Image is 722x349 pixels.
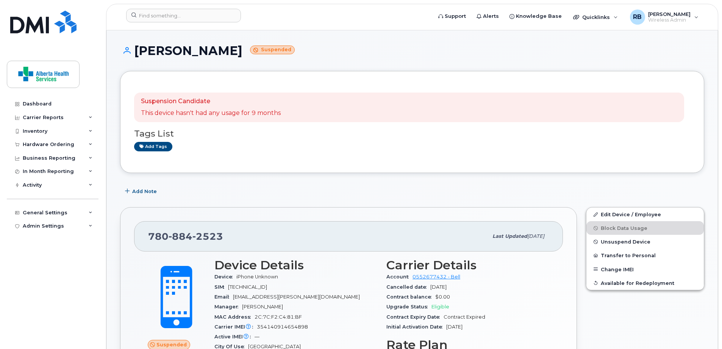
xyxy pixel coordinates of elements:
[446,324,463,330] span: [DATE]
[228,284,267,290] span: [TECHNICAL_ID]
[492,233,527,239] span: Last updated
[250,46,295,54] small: Suspended
[386,294,435,300] span: Contract balance
[120,44,704,57] h1: [PERSON_NAME]
[214,258,377,272] h3: Device Details
[386,314,444,320] span: Contract Expiry Date
[169,231,192,242] span: 884
[386,274,413,280] span: Account
[214,284,228,290] span: SIM
[214,294,233,300] span: Email
[386,258,549,272] h3: Carrier Details
[214,334,255,340] span: Active IMEI
[257,324,308,330] span: 354140914654898
[386,324,446,330] span: Initial Activation Date
[430,284,447,290] span: [DATE]
[586,248,704,262] button: Transfer to Personal
[586,235,704,248] button: Unsuspend Device
[255,334,259,340] span: —
[148,231,223,242] span: 780
[236,274,278,280] span: iPhone Unknown
[255,314,302,320] span: 2C:7C:F2:C4:81:BF
[242,304,283,310] span: [PERSON_NAME]
[192,231,223,242] span: 2523
[214,274,236,280] span: Device
[444,314,485,320] span: Contract Expired
[141,109,281,118] p: This device hasn't had any usage for 9 months
[586,208,704,221] a: Edit Device / Employee
[214,314,255,320] span: MAC Address
[586,276,704,290] button: Available for Redeployment
[156,341,187,348] span: Suspended
[435,294,450,300] span: $0.00
[586,221,704,235] button: Block Data Usage
[120,184,163,198] button: Add Note
[134,129,690,138] h3: Tags List
[386,304,431,310] span: Upgrade Status
[134,142,172,151] a: Add tags
[601,280,674,286] span: Available for Redeployment
[141,97,281,106] p: Suspension Candidate
[132,188,157,195] span: Add Note
[214,324,257,330] span: Carrier IMEI
[386,284,430,290] span: Cancelled date
[527,233,544,239] span: [DATE]
[233,294,360,300] span: [EMAIL_ADDRESS][PERSON_NAME][DOMAIN_NAME]
[586,263,704,276] button: Change IMEI
[214,304,242,310] span: Manager
[431,304,449,310] span: Eligible
[601,239,650,245] span: Unsuspend Device
[413,274,460,280] a: 0552677432 - Bell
